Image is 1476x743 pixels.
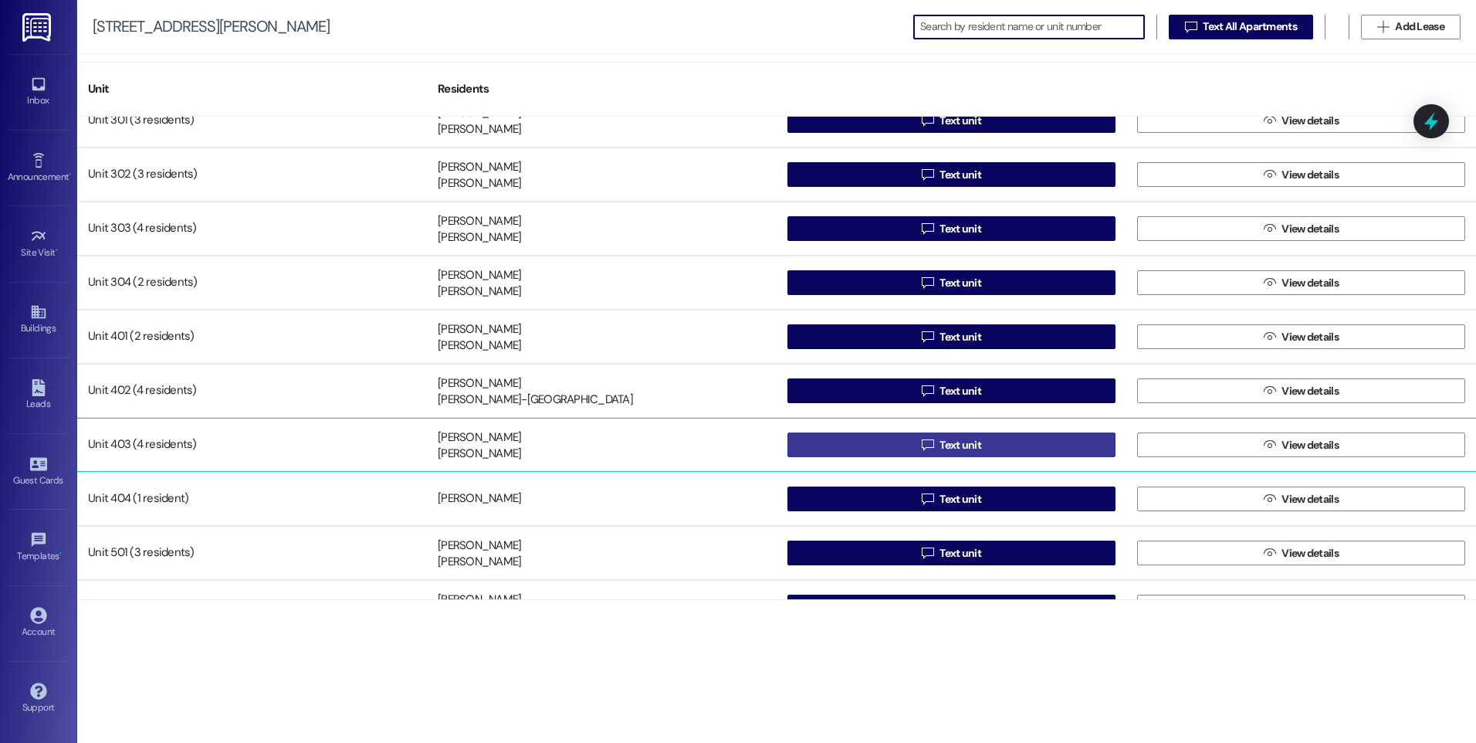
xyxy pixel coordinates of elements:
[1281,167,1339,183] span: View details
[1137,216,1465,241] button: View details
[77,321,427,352] div: Unit 401 (2 residents)
[93,19,330,35] div: [STREET_ADDRESS][PERSON_NAME]
[438,159,521,175] div: [PERSON_NAME]
[77,213,427,244] div: Unit 303 (4 residents)
[438,338,521,355] div: [PERSON_NAME]
[939,491,981,507] span: Text unit
[939,437,981,453] span: Text unit
[77,375,427,406] div: Unit 402 (4 residents)
[77,159,427,190] div: Unit 302 (3 residents)
[1137,487,1465,511] button: View details
[438,213,521,229] div: [PERSON_NAME]
[1395,19,1444,35] span: Add Lease
[939,599,981,616] span: Text unit
[939,383,981,399] span: Text unit
[438,429,521,446] div: [PERSON_NAME]
[8,299,69,341] a: Buildings
[438,392,633,409] div: [PERSON_NAME]-[GEOGRAPHIC_DATA]
[427,70,777,108] div: Residents
[939,545,981,561] span: Text unit
[1281,383,1339,399] span: View details
[922,331,933,343] i: 
[787,324,1115,349] button: Text unit
[1137,108,1465,133] button: View details
[77,592,427,623] div: Unit 502 (2 residents)
[438,446,521,463] div: [PERSON_NAME]
[77,483,427,514] div: Unit 404 (1 resident)
[922,168,933,181] i: 
[1137,324,1465,349] button: View details
[1137,162,1465,187] button: View details
[1281,437,1339,453] span: View details
[922,277,933,289] i: 
[1264,222,1275,235] i: 
[787,433,1115,457] button: Text unit
[787,541,1115,565] button: Text unit
[56,245,58,256] span: •
[8,527,69,568] a: Templates •
[939,275,981,291] span: Text unit
[1281,545,1339,561] span: View details
[438,267,521,283] div: [PERSON_NAME]
[438,176,521,192] div: [PERSON_NAME]
[77,70,427,108] div: Unit
[438,284,521,300] div: [PERSON_NAME]
[1264,439,1275,451] i: 
[8,451,69,493] a: Guest Cards
[787,108,1115,133] button: Text unit
[920,16,1144,38] input: Search by resident name or unit number
[1264,547,1275,559] i: 
[77,105,427,136] div: Unit 301 (3 residents)
[1281,275,1339,291] span: View details
[787,595,1115,619] button: Text unit
[1281,113,1339,129] span: View details
[77,538,427,568] div: Unit 501 (3 residents)
[1264,168,1275,181] i: 
[438,538,521,554] div: [PERSON_NAME]
[1377,21,1389,33] i: 
[787,270,1115,295] button: Text unit
[8,71,69,113] a: Inbox
[8,223,69,265] a: Site Visit •
[438,592,521,608] div: [PERSON_NAME]
[939,167,981,183] span: Text unit
[1137,541,1465,565] button: View details
[787,162,1115,187] button: Text unit
[438,122,521,138] div: [PERSON_NAME]
[59,548,62,559] span: •
[1281,599,1339,616] span: View details
[438,230,521,246] div: [PERSON_NAME]
[1264,385,1275,397] i: 
[438,555,521,571] div: [PERSON_NAME]
[922,493,933,505] i: 
[922,114,933,127] i: 
[438,321,521,338] div: [PERSON_NAME]
[1137,270,1465,295] button: View details
[922,439,933,451] i: 
[1281,221,1339,237] span: View details
[1264,331,1275,343] i: 
[787,216,1115,241] button: Text unit
[787,378,1115,403] button: Text unit
[922,547,933,559] i: 
[1264,114,1275,127] i: 
[1264,493,1275,505] i: 
[438,375,521,392] div: [PERSON_NAME]
[8,375,69,416] a: Leads
[1203,19,1297,35] span: Text All Apartments
[1264,277,1275,289] i: 
[1169,15,1313,39] button: Text All Apartments
[8,602,69,644] a: Account
[438,491,521,507] div: [PERSON_NAME]
[922,385,933,397] i: 
[1281,329,1339,345] span: View details
[8,678,69,720] a: Support
[939,221,981,237] span: Text unit
[922,222,933,235] i: 
[22,13,54,42] img: ResiDesk Logo
[77,267,427,298] div: Unit 304 (2 residents)
[1185,21,1197,33] i: 
[77,429,427,460] div: Unit 403 (4 residents)
[1137,433,1465,457] button: View details
[1361,15,1461,39] button: Add Lease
